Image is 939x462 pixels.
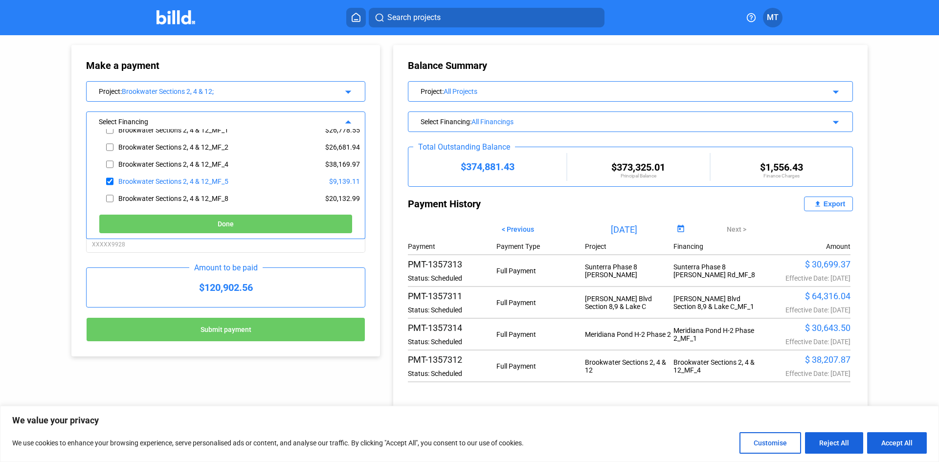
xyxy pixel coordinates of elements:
[496,330,585,338] div: Full Payment
[763,8,782,27] button: MT
[673,295,762,310] div: [PERSON_NAME] Blvd Section 8,9 & Lake C_MF_1
[341,85,353,96] mat-icon: arrow_drop_down
[99,214,353,234] button: Done
[189,263,263,272] div: Amount to be paid
[867,432,927,454] button: Accept All
[812,198,824,210] mat-icon: file_upload
[86,60,254,71] div: Make a payment
[413,142,515,152] div: Total Outstanding Balance
[673,327,762,342] div: Meridiana Pond H-2 Phase 2_MF_1
[267,155,360,173] div: $38,169.97
[567,173,709,178] div: Principal Balance
[762,354,850,365] div: $ 38,207.87
[470,118,471,126] span: :
[120,88,122,95] span: :
[408,338,496,346] div: Status: Scheduled
[739,432,801,454] button: Customise
[118,126,228,134] div: Brookwater Sections 2, 4 & 12_MF_1
[156,10,195,24] img: Billd Company Logo
[805,432,863,454] button: Reject All
[421,116,798,126] div: Select Financing
[408,354,496,365] div: PMT-1357312
[408,291,496,301] div: PMT-1357311
[673,263,762,279] div: Sunterra Phase 8 [PERSON_NAME] Rd_MF_8
[585,295,673,310] div: [PERSON_NAME] Blvd Section 8,9 & Lake C
[585,330,673,338] div: Meridiana Pond H-2 Phase 2
[762,370,850,377] div: Effective Date: [DATE]
[267,138,360,155] div: $26,681.94
[674,223,687,236] button: Open calendar
[826,242,850,250] div: Amount
[122,88,327,95] div: Brookwater Sections 2, 4 & 12;
[673,242,762,250] div: Financing
[99,86,327,95] div: Project
[369,8,604,27] button: Search projects
[824,200,845,208] div: Export
[408,197,630,211] div: Payment History
[804,197,853,211] button: Export
[711,173,852,178] div: Finance Charges
[408,274,496,282] div: Status: Scheduled
[118,160,228,168] div: Brookwater Sections 2, 4 & 12_MF_4
[421,86,798,95] div: Project
[408,259,496,269] div: PMT-1357313
[762,338,850,346] div: Effective Date: [DATE]
[99,116,327,126] div: Select Financing
[201,326,251,334] span: Submit payment
[118,195,228,202] div: Brookwater Sections 2, 4 & 12_MF_8
[118,143,228,151] div: Brookwater Sections 2, 4 & 12_MF_2
[408,60,853,71] div: Balance Summary
[585,263,673,279] div: Sunterra Phase 8 [PERSON_NAME]
[496,267,585,275] div: Full Payment
[585,242,673,250] div: Project
[87,268,365,307] div: $120,902.56
[12,415,927,426] p: We value your privacy
[767,12,779,23] span: MT
[828,85,840,96] mat-icon: arrow_drop_down
[727,225,746,233] span: Next >
[444,88,798,95] div: All Projects
[442,88,444,95] span: :
[341,115,353,127] mat-icon: arrow_drop_up
[218,220,234,228] span: Done
[762,291,850,301] div: $ 64,316.04
[408,323,496,333] div: PMT-1357314
[585,358,673,374] div: Brookwater Sections 2, 4 & 12
[496,299,585,307] div: Full Payment
[408,242,496,250] div: Payment
[762,274,850,282] div: Effective Date: [DATE]
[502,225,534,233] span: < Previous
[86,317,365,342] button: Submit payment
[711,161,852,173] div: $1,556.43
[118,177,228,185] div: Brookwater Sections 2, 4 & 12_MF_5
[496,242,585,250] div: Payment Type
[673,358,762,374] div: Brookwater Sections 2, 4 & 12_MF_4
[408,370,496,377] div: Status: Scheduled
[762,259,850,269] div: $ 30,699.37
[828,115,840,127] mat-icon: arrow_drop_down
[567,161,709,173] div: $373,325.01
[267,173,360,190] div: $9,139.11
[762,306,850,314] div: Effective Date: [DATE]
[494,221,541,238] button: < Previous
[267,121,360,138] div: $26,778.55
[496,362,585,370] div: Full Payment
[762,323,850,333] div: $ 30,643.50
[267,190,360,207] div: $20,132.99
[408,306,496,314] div: Status: Scheduled
[471,118,798,126] div: All Financings
[387,12,441,23] span: Search projects
[408,161,566,173] div: $374,881.43
[719,221,754,238] button: Next >
[12,437,524,449] p: We use cookies to enhance your browsing experience, serve personalised ads or content, and analys...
